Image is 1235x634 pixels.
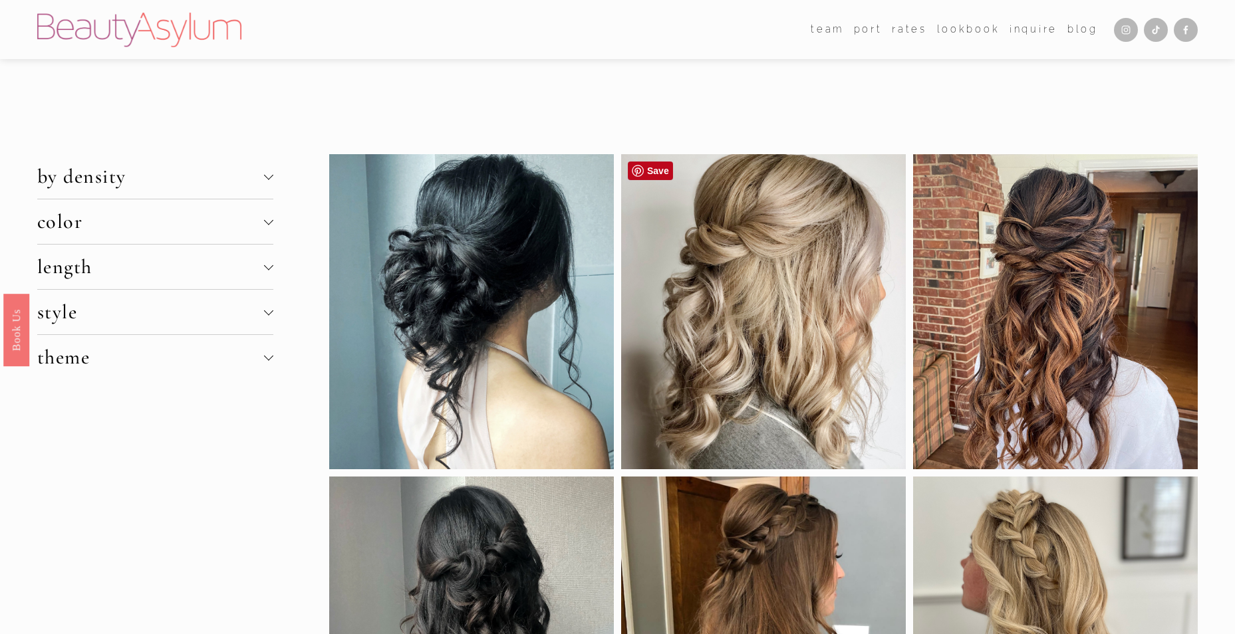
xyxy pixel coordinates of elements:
[892,20,926,40] a: Rates
[37,290,273,334] button: style
[37,245,273,289] button: length
[811,21,844,39] span: team
[628,161,673,180] a: Pin it!
[37,154,273,199] button: by density
[37,255,264,279] span: length
[37,13,241,47] img: Beauty Asylum | Bridal Hair &amp; Makeup Charlotte &amp; Atlanta
[1144,18,1168,42] a: TikTok
[37,164,264,189] span: by density
[1067,20,1098,40] a: Blog
[1174,18,1198,42] a: Facebook
[1010,20,1057,40] a: Inquire
[37,335,273,379] button: theme
[854,20,883,40] a: port
[37,199,273,244] button: color
[811,20,844,40] a: folder dropdown
[37,345,264,370] span: theme
[37,209,264,234] span: color
[3,294,29,366] a: Book Us
[37,300,264,324] span: style
[1114,18,1138,42] a: Instagram
[937,20,1000,40] a: Lookbook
